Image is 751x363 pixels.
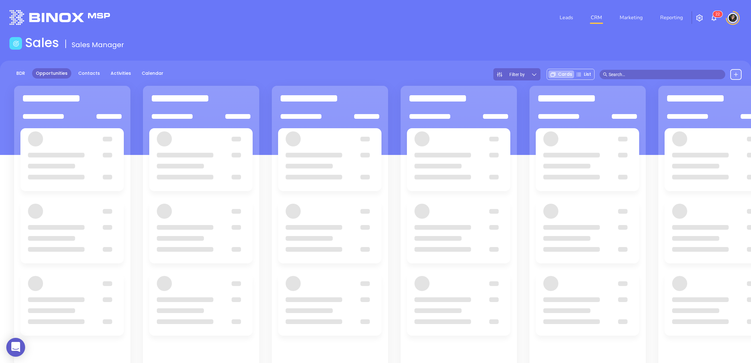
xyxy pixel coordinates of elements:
[74,68,104,79] a: Contacts
[13,68,29,79] a: BDR
[107,68,135,79] a: Activities
[25,35,59,50] h1: Sales
[72,40,124,50] span: Sales Manager
[713,11,722,17] sup: 22
[574,70,593,78] div: List
[728,13,738,23] img: user
[710,14,718,22] img: iconNotification
[617,11,645,24] a: Marketing
[658,11,685,24] a: Reporting
[548,70,574,78] div: Cards
[9,10,110,25] img: logo
[603,72,607,77] span: search
[609,71,722,78] input: Search…
[509,72,525,77] span: Filter by
[138,68,167,79] a: Calendar
[715,12,718,16] span: 2
[696,14,703,22] img: iconSetting
[718,12,720,16] span: 2
[557,11,576,24] a: Leads
[588,11,605,24] a: CRM
[32,68,71,79] a: Opportunities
